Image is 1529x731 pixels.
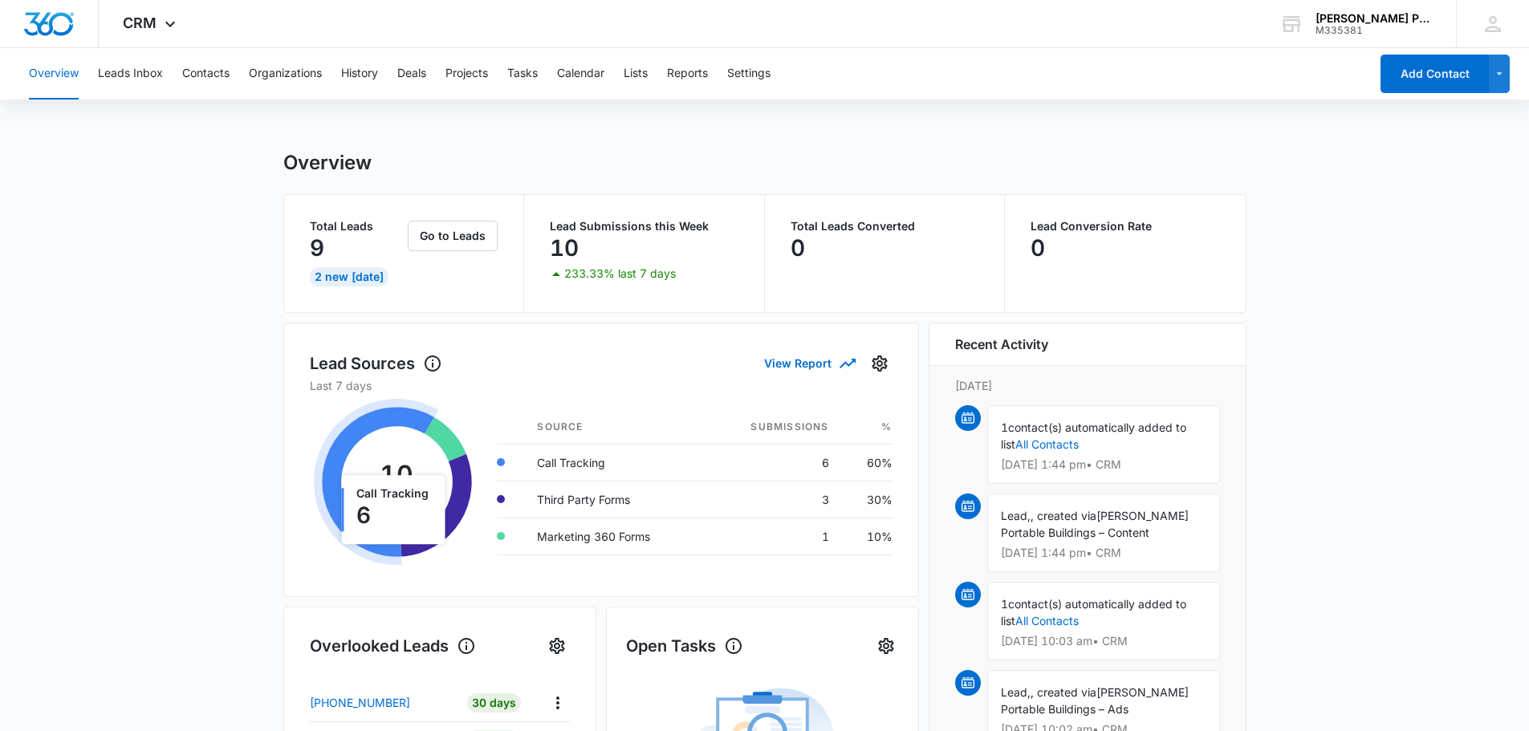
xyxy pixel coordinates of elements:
p: [DATE] 1:44 pm • CRM [1001,547,1206,558]
div: 30 Days [467,693,521,713]
button: History [341,48,378,99]
h6: Recent Activity [955,335,1048,354]
button: Projects [445,48,488,99]
span: 1 [1001,597,1008,611]
button: Deals [397,48,426,99]
td: Call Tracking [524,444,706,481]
p: [PHONE_NUMBER] [310,694,410,711]
button: Settings [873,633,899,659]
div: account id [1316,25,1433,36]
a: [PHONE_NUMBER] [310,694,456,711]
span: Lead, [1001,685,1031,699]
span: CRM [123,14,157,31]
button: Calendar [557,48,604,99]
button: Settings [727,48,771,99]
span: contact(s) automatically added to list [1001,597,1186,627]
span: 1 [1001,420,1008,434]
button: Contacts [182,48,230,99]
a: All Contacts [1015,437,1079,451]
button: Organizations [249,48,322,99]
th: Submissions [706,410,842,445]
span: Lead, [1001,509,1031,522]
p: [DATE] 10:03 am • CRM [1001,636,1206,647]
div: 2 New [DATE] [310,267,388,286]
h1: Lead Sources [310,351,442,376]
span: , created via [1031,509,1096,522]
button: Go to Leads [408,221,498,251]
button: Add Contact [1381,55,1489,93]
th: % [842,410,893,445]
p: 233.33% last 7 days [564,268,676,279]
th: Source [524,410,706,445]
p: [DATE] 1:44 pm • CRM [1001,459,1206,470]
button: View Report [764,349,854,377]
td: 10% [842,518,893,554]
td: Marketing 360 Forms [524,518,706,554]
span: , created via [1031,685,1096,699]
button: Settings [544,633,570,659]
p: [DATE] [955,377,1220,394]
td: 60% [842,444,893,481]
p: Total Leads Converted [791,221,979,232]
td: 6 [706,444,842,481]
a: All Contacts [1015,614,1079,627]
span: contact(s) automatically added to list [1001,420,1186,451]
p: Lead Conversion Rate [1031,221,1220,232]
div: account name [1316,12,1433,25]
td: 30% [842,481,893,518]
p: Lead Submissions this Week [550,221,738,232]
button: Settings [867,351,893,376]
button: Actions [545,690,570,715]
p: 9 [310,235,324,261]
h1: Overview [283,151,372,175]
button: Lists [624,48,648,99]
td: 3 [706,481,842,518]
td: 1 [706,518,842,554]
p: 0 [791,235,805,261]
p: 10 [550,235,579,261]
button: Overview [29,48,79,99]
p: Last 7 days [310,377,893,394]
h1: Overlooked Leads [310,634,476,658]
h1: Open Tasks [626,634,743,658]
button: Tasks [507,48,538,99]
p: Total Leads [310,221,405,232]
td: Third Party Forms [524,481,706,518]
button: Reports [667,48,708,99]
p: 0 [1031,235,1045,261]
a: Go to Leads [408,229,498,242]
button: Leads Inbox [98,48,163,99]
